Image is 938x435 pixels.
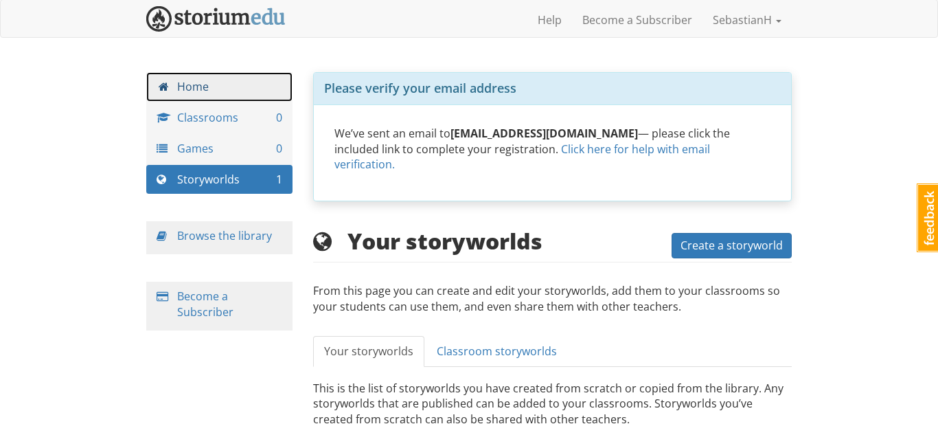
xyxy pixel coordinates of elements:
a: Classrooms 0 [146,103,293,133]
span: 0 [276,141,282,157]
a: Storyworlds 1 [146,165,293,194]
img: StoriumEDU [146,6,286,32]
a: Home [146,72,293,102]
a: Become a Subscriber [572,3,702,37]
a: Help [527,3,572,37]
span: Classroom storyworlds [437,344,557,359]
a: SebastianH [702,3,792,37]
span: 1 [276,172,282,188]
span: Please verify your email address [324,80,516,96]
p: From this page you can create and edit your storyworlds, add them to your classrooms so your stud... [313,283,792,328]
a: Become a Subscriber [177,289,233,320]
span: Create a storyworld [680,238,783,253]
button: Create a storyworld [672,233,792,258]
a: Games 0 [146,134,293,164]
span: 0 [276,110,282,126]
h2: Your storyworlds [313,229,542,253]
strong: [EMAIL_ADDRESS][DOMAIN_NAME] [450,126,638,141]
span: Your storyworlds [324,344,413,359]
a: Browse the library [177,228,272,243]
p: We’ve sent an email to — please click the included link to complete your registration. [334,126,771,173]
a: Click here for help with email verification. [334,142,710,172]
